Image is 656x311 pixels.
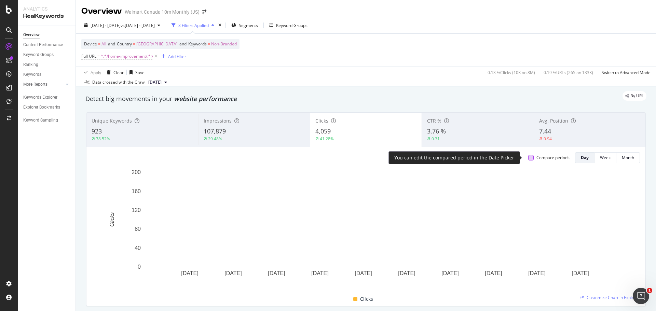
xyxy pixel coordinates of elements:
[136,39,178,49] span: [GEOGRAPHIC_DATA]
[268,270,285,276] text: [DATE]
[101,52,153,61] span: ^.*/home-improvement/.*$
[581,155,589,160] div: Day
[441,270,459,276] text: [DATE]
[630,94,644,98] span: By URL
[23,81,47,88] div: More Reports
[98,41,100,47] span: =
[616,152,640,163] button: Month
[427,117,441,124] span: CTR %
[355,270,372,276] text: [DATE]
[266,20,310,31] button: Keyword Groups
[168,54,186,59] div: Add Filter
[23,104,71,111] a: Explorer Bookmarks
[276,23,307,28] div: Keyword Groups
[23,71,41,78] div: Keywords
[23,61,71,68] a: Ranking
[125,9,200,15] div: Walmart Canada 10m Monthly (JS)
[315,127,331,135] span: 4,059
[132,188,141,194] text: 160
[432,136,440,142] div: 0.31
[23,51,54,58] div: Keyword Groups
[178,23,209,28] div: 3 Filters Applied
[229,20,261,31] button: Segments
[181,270,198,276] text: [DATE]
[113,70,124,75] div: Clear
[311,270,328,276] text: [DATE]
[394,154,514,161] div: You can edit the compared period in the Date Picker
[169,20,217,31] button: 3 Filters Applied
[101,39,106,49] span: All
[594,152,616,163] button: Week
[485,270,502,276] text: [DATE]
[23,12,70,20] div: RealKeywords
[633,288,649,304] iframe: Intercom live chat
[92,117,132,124] span: Unique Keywords
[600,155,611,160] div: Week
[121,23,155,28] span: vs [DATE] - [DATE]
[92,169,635,287] svg: A chart.
[202,10,206,14] div: arrow-right-arrow-left
[528,270,545,276] text: [DATE]
[488,70,535,75] div: 0.13 % Clicks ( 10K on 8M )
[179,41,187,47] span: and
[97,53,100,59] span: =
[117,41,132,47] span: Country
[109,212,115,227] text: Clicks
[104,67,124,78] button: Clear
[23,94,57,101] div: Keywords Explorer
[23,31,71,39] a: Overview
[127,67,145,78] button: Save
[623,91,646,101] div: legacy label
[91,70,101,75] div: Apply
[92,79,146,85] div: Data crossed with the Crawl
[23,41,63,48] div: Content Performance
[224,270,242,276] text: [DATE]
[23,41,71,48] a: Content Performance
[108,41,115,47] span: and
[544,136,552,142] div: 0.94
[23,51,71,58] a: Keyword Groups
[239,23,258,28] span: Segments
[544,70,593,75] div: 0.19 % URLs ( 265 on 133K )
[133,41,135,47] span: =
[23,61,38,68] div: Ranking
[217,22,223,29] div: times
[398,270,415,276] text: [DATE]
[23,117,58,124] div: Keyword Sampling
[23,81,64,88] a: More Reports
[580,295,640,300] a: Customize Chart in Explorer
[647,288,652,293] span: 1
[622,155,634,160] div: Month
[602,70,651,75] div: Switch to Advanced Mode
[138,264,141,270] text: 0
[92,127,102,135] span: 923
[135,226,141,232] text: 80
[427,127,446,135] span: 3.76 %
[84,41,97,47] span: Device
[23,117,71,124] a: Keyword Sampling
[320,136,334,142] div: 41.28%
[146,78,170,86] button: [DATE]
[536,155,570,160] div: Compare periods
[96,136,110,142] div: 78.52%
[81,20,163,31] button: [DATE] - [DATE]vs[DATE] - [DATE]
[81,53,96,59] span: Full URL
[208,41,210,47] span: =
[208,136,222,142] div: 29.48%
[204,127,226,135] span: 107,879
[211,39,237,49] span: Non-Branded
[539,117,568,124] span: Avg. Position
[204,117,232,124] span: Impressions
[132,207,141,213] text: 120
[360,295,373,303] span: Clicks
[132,169,141,175] text: 200
[587,295,640,300] span: Customize Chart in Explorer
[539,127,551,135] span: 7.44
[575,152,594,163] button: Day
[81,67,101,78] button: Apply
[188,41,207,47] span: Keywords
[315,117,328,124] span: Clicks
[135,70,145,75] div: Save
[23,71,71,78] a: Keywords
